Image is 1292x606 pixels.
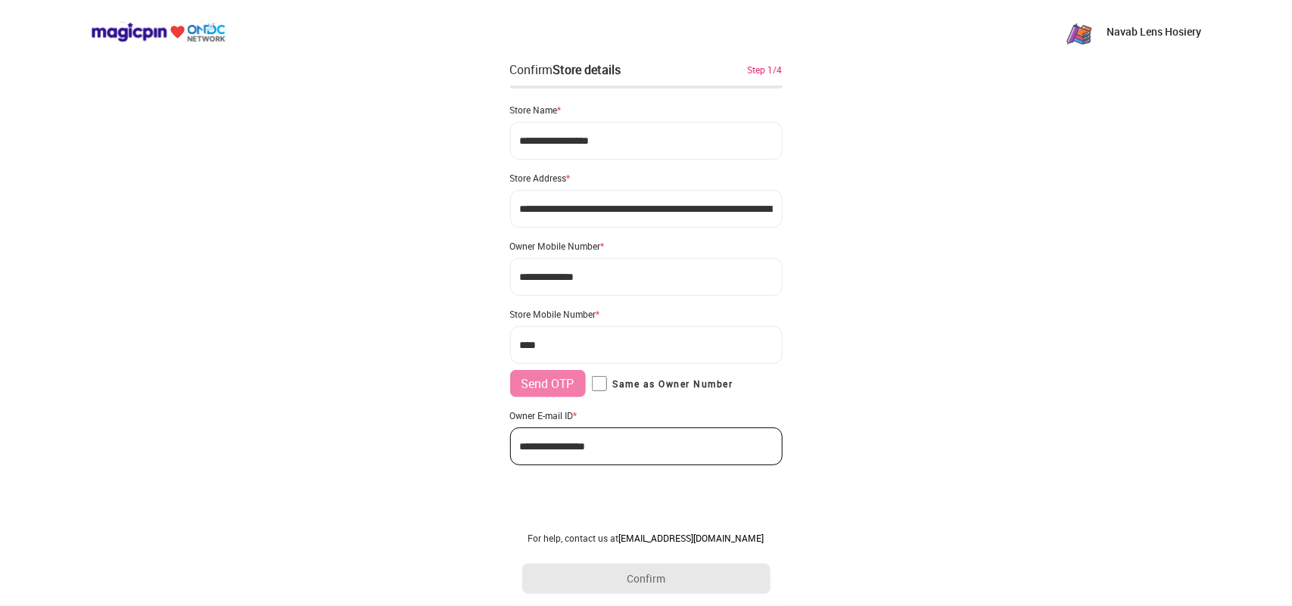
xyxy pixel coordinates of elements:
[510,308,783,320] div: Store Mobile Number
[91,22,226,42] img: ondc-logo-new-small.8a59708e.svg
[748,63,783,76] div: Step 1/4
[510,104,783,116] div: Store Name
[510,409,783,421] div: Owner E-mail ID
[592,376,607,391] input: Same as Owner Number
[510,240,783,252] div: Owner Mobile Number
[522,564,771,594] button: Confirm
[1107,24,1201,39] p: Navab Lens Hosiery
[510,61,621,79] div: Confirm
[553,61,621,78] div: Store details
[510,370,586,397] button: Send OTP
[510,172,783,184] div: Store Address
[522,532,771,544] div: For help, contact us at
[592,376,733,391] label: Same as Owner Number
[1064,17,1094,47] img: zN8eeJ7_1yFC7u6ROh_yaNnuSMByXp4ytvKet0ObAKR-3G77a2RQhNqTzPi8_o_OMQ7Yu_PgX43RpeKyGayj_rdr-Pw
[619,532,764,544] a: [EMAIL_ADDRESS][DOMAIN_NAME]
